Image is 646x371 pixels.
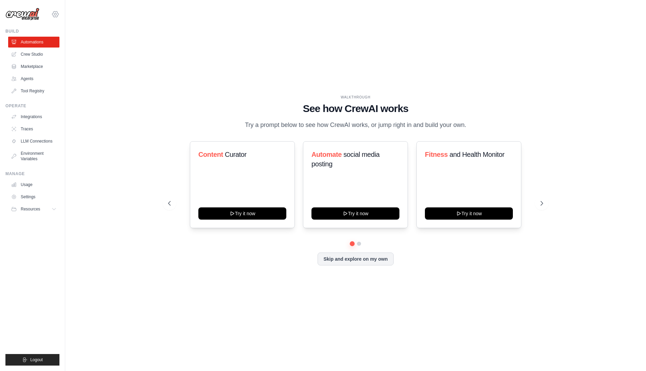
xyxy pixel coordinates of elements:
[5,29,59,34] div: Build
[30,357,43,363] span: Logout
[311,151,380,168] span: social media posting
[425,151,448,158] span: Fitness
[8,204,59,215] button: Resources
[8,86,59,96] a: Tool Registry
[318,253,393,265] button: Skip and explore on my own
[8,148,59,164] a: Environment Variables
[225,151,247,158] span: Curator
[8,73,59,84] a: Agents
[241,120,470,130] p: Try a prompt below to see how CrewAI works, or jump right in and build your own.
[5,354,59,366] button: Logout
[311,151,342,158] span: Automate
[5,171,59,177] div: Manage
[5,8,39,21] img: Logo
[168,103,543,115] h1: See how CrewAI works
[425,207,513,220] button: Try it now
[8,179,59,190] a: Usage
[8,49,59,60] a: Crew Studio
[8,111,59,122] a: Integrations
[5,103,59,109] div: Operate
[198,207,286,220] button: Try it now
[311,207,399,220] button: Try it now
[8,37,59,48] a: Automations
[21,206,40,212] span: Resources
[198,151,223,158] span: Content
[8,61,59,72] a: Marketplace
[8,191,59,202] a: Settings
[449,151,504,158] span: and Health Monitor
[8,136,59,147] a: LLM Connections
[8,124,59,134] a: Traces
[168,95,543,100] div: WALKTHROUGH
